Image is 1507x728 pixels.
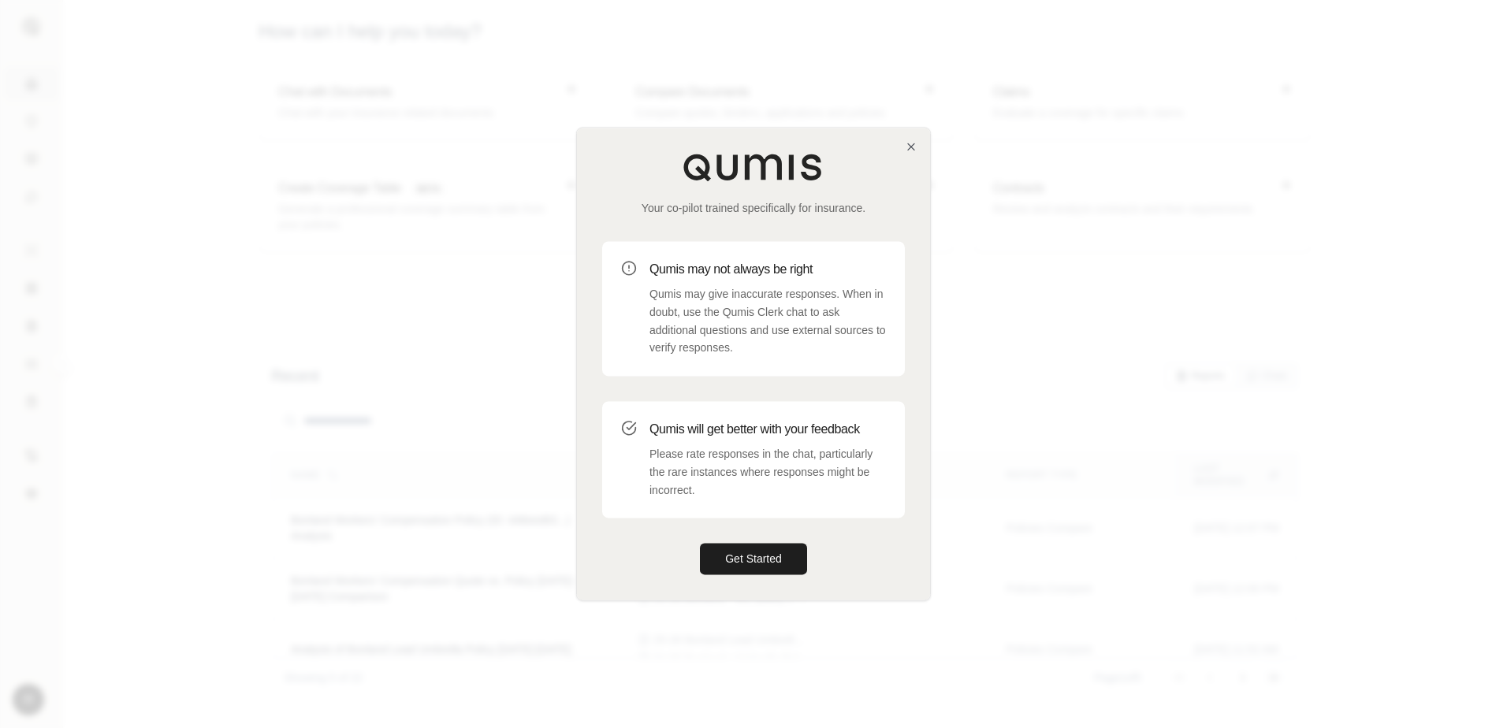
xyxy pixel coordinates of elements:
img: Qumis Logo [683,153,824,181]
button: Get Started [700,544,807,575]
p: Your co-pilot trained specifically for insurance. [602,200,905,216]
h3: Qumis may not always be right [649,260,886,279]
p: Qumis may give inaccurate responses. When in doubt, use the Qumis Clerk chat to ask additional qu... [649,285,886,357]
p: Please rate responses in the chat, particularly the rare instances where responses might be incor... [649,445,886,499]
h3: Qumis will get better with your feedback [649,420,886,439]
